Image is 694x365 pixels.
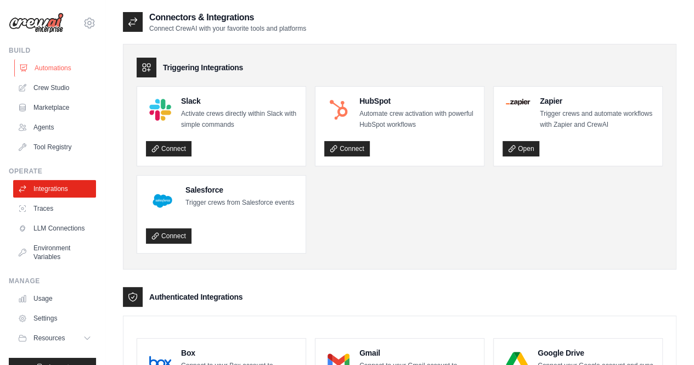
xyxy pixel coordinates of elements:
[13,220,96,237] a: LLM Connections
[146,141,191,156] a: Connect
[149,99,171,121] img: Slack Logo
[181,109,297,130] p: Activate crews directly within Slack with simple commands
[13,119,96,136] a: Agents
[185,184,294,195] h4: Salesforce
[33,334,65,342] span: Resources
[146,228,191,244] a: Connect
[149,11,306,24] h2: Connectors & Integrations
[14,59,97,77] a: Automations
[328,99,349,121] img: HubSpot Logo
[13,99,96,116] a: Marketplace
[163,62,243,73] h3: Triggering Integrations
[13,200,96,217] a: Traces
[185,198,294,209] p: Trigger crews from Salesforce events
[181,96,297,106] h4: Slack
[538,347,653,358] h4: Google Drive
[9,13,64,33] img: Logo
[540,96,653,106] h4: Zapier
[359,347,475,358] h4: Gmail
[9,167,96,176] div: Operate
[13,138,96,156] a: Tool Registry
[13,290,96,307] a: Usage
[13,79,96,97] a: Crew Studio
[506,99,530,105] img: Zapier Logo
[9,46,96,55] div: Build
[149,188,176,214] img: Salesforce Logo
[149,291,242,302] h3: Authenticated Integrations
[13,180,96,198] a: Integrations
[149,24,306,33] p: Connect CrewAI with your favorite tools and platforms
[13,310,96,327] a: Settings
[503,141,539,156] a: Open
[181,347,297,358] h4: Box
[13,329,96,347] button: Resources
[359,96,475,106] h4: HubSpot
[13,239,96,266] a: Environment Variables
[359,109,475,130] p: Automate crew activation with powerful HubSpot workflows
[324,141,370,156] a: Connect
[540,109,653,130] p: Trigger crews and automate workflows with Zapier and CrewAI
[9,277,96,285] div: Manage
